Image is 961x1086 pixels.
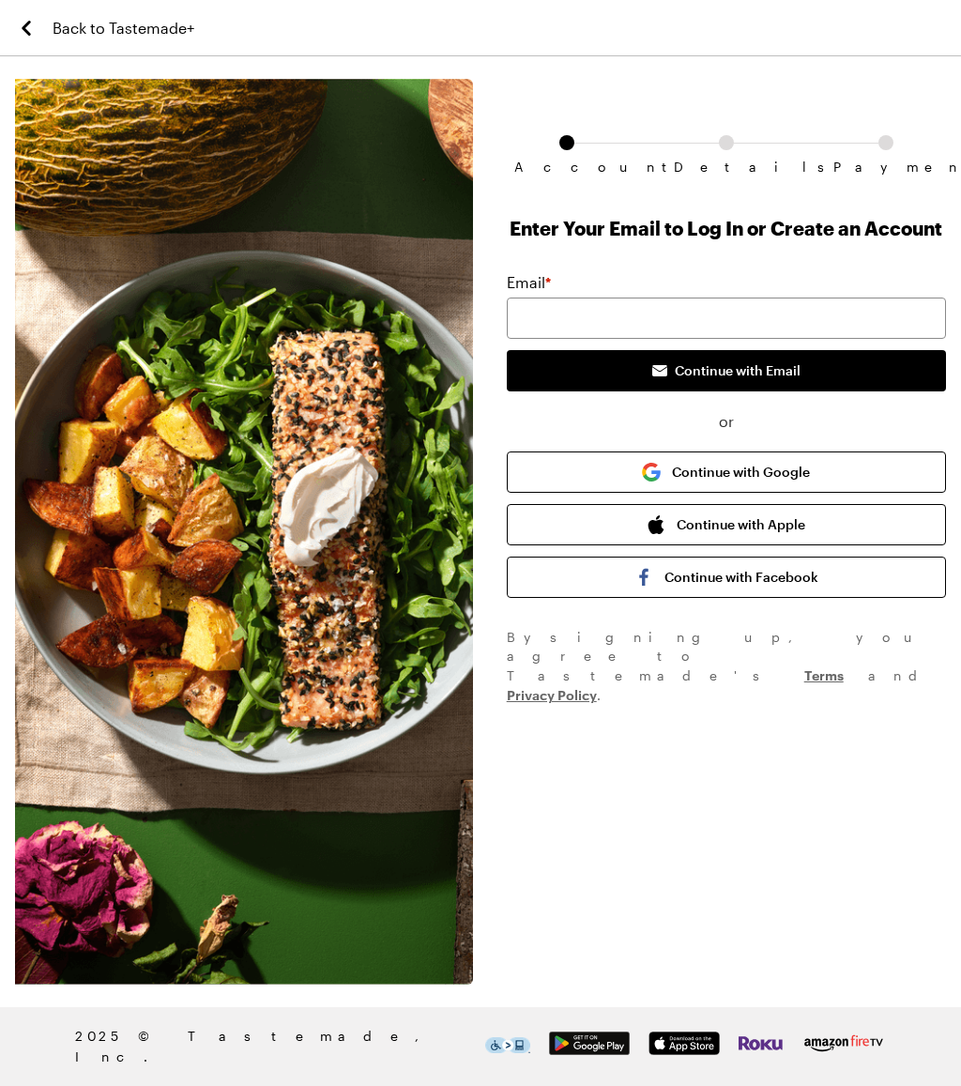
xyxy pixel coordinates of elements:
[507,215,946,241] h1: Enter Your Email to Log In or Create an Account
[507,451,946,493] button: Continue with Google
[507,557,946,598] button: Continue with Facebook
[549,1032,630,1062] a: Google Play
[53,17,194,39] span: Back to Tastemade+
[485,1036,530,1057] a: This icon serves as a link to download the Level Access assistive technology app for individuals ...
[514,160,619,175] span: Account
[507,271,551,294] label: Email
[648,1032,720,1062] a: App Store
[833,160,938,175] span: Payment
[675,361,801,380] span: Continue with Email
[804,665,844,683] a: Terms
[801,1032,886,1062] a: Amazon Fire TV
[739,1032,784,1062] a: Roku
[507,504,946,545] button: Continue with Apple
[674,160,779,175] span: Details
[801,1032,886,1055] img: Amazon Fire TV
[549,1032,630,1055] img: Google Play
[507,685,597,703] a: Privacy Policy
[485,1037,530,1053] img: This icon serves as a link to download the Level Access assistive technology app for individuals ...
[507,135,946,160] ol: Subscription checkout form navigation
[739,1032,784,1055] img: Roku
[507,410,946,433] span: or
[507,628,946,705] div: By signing up , you agree to Tastemade's and .
[507,350,946,391] button: Continue with Email
[648,1032,720,1055] img: App Store
[75,1026,485,1067] span: 2025 © Tastemade, Inc.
